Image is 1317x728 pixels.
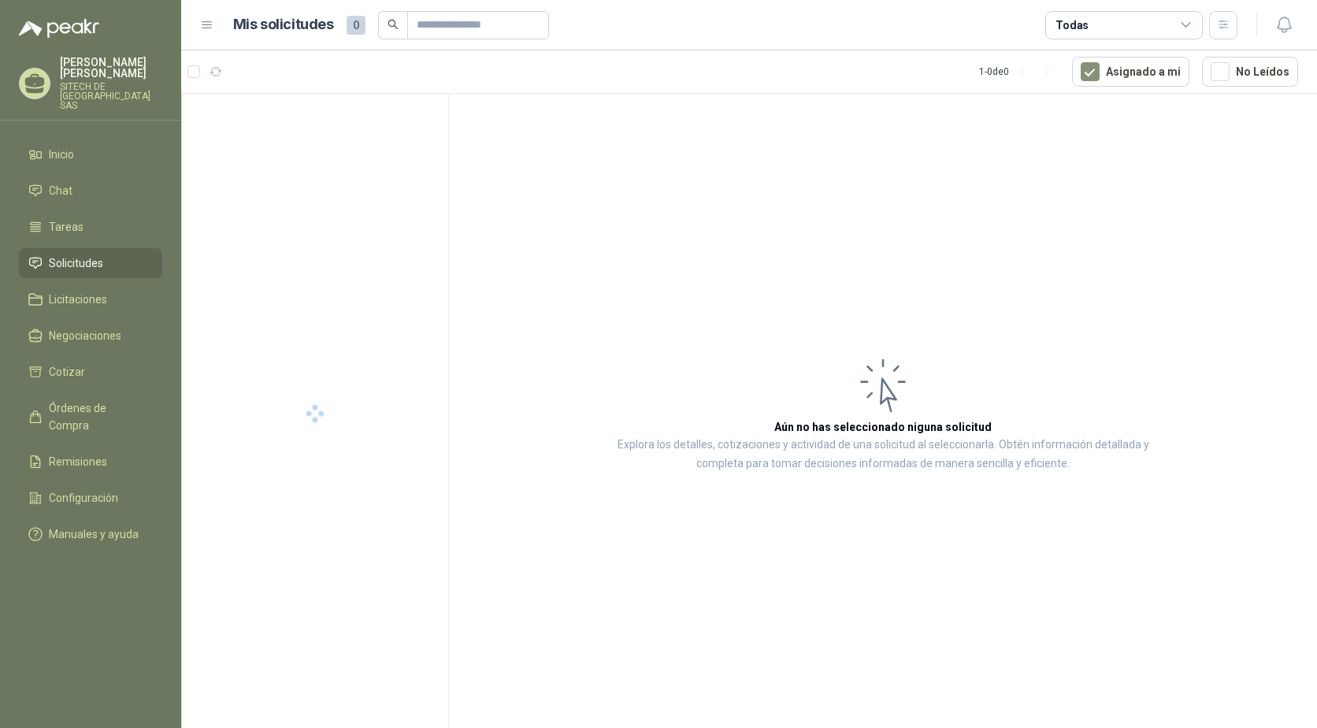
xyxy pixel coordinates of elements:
[49,291,107,308] span: Licitaciones
[774,418,992,436] h3: Aún no has seleccionado niguna solicitud
[49,254,103,272] span: Solicitudes
[19,321,162,351] a: Negociaciones
[49,218,83,236] span: Tareas
[1202,57,1298,87] button: No Leídos
[49,453,107,470] span: Remisiones
[19,139,162,169] a: Inicio
[60,82,162,110] p: SITECH DE [GEOGRAPHIC_DATA] SAS
[60,57,162,79] p: [PERSON_NAME] [PERSON_NAME]
[347,16,365,35] span: 0
[19,248,162,278] a: Solicitudes
[49,327,121,344] span: Negociaciones
[19,519,162,549] a: Manuales y ayuda
[19,483,162,513] a: Configuración
[388,19,399,30] span: search
[49,526,139,543] span: Manuales y ayuda
[19,19,99,38] img: Logo peakr
[19,447,162,477] a: Remisiones
[49,363,85,381] span: Cotizar
[19,357,162,387] a: Cotizar
[19,176,162,206] a: Chat
[49,489,118,507] span: Configuración
[49,182,72,199] span: Chat
[1055,17,1089,34] div: Todas
[1072,57,1189,87] button: Asignado a mi
[979,59,1059,84] div: 1 - 0 de 0
[19,284,162,314] a: Licitaciones
[233,13,334,36] h1: Mis solicitudes
[607,436,1159,474] p: Explora los detalles, cotizaciones y actividad de una solicitud al seleccionarla. Obtén informaci...
[19,393,162,440] a: Órdenes de Compra
[19,212,162,242] a: Tareas
[49,146,74,163] span: Inicio
[49,399,147,434] span: Órdenes de Compra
